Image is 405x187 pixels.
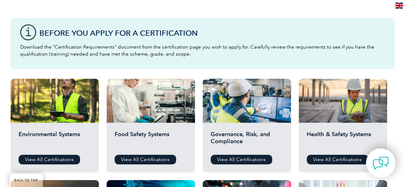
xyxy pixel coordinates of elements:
h3: Before You Apply For a Certification [39,29,385,37]
img: contact-chat.png [373,155,389,171]
h2: Food Safety Systems [115,131,187,150]
img: en [395,3,403,9]
p: Download the “Certification Requirements” document from the certification page you wish to apply ... [20,43,385,58]
h2: Governance, Risk, and Compliance [211,131,283,150]
a: BACK TO TOP [10,174,43,187]
a: View All Certifications [19,155,80,164]
a: View All Certifications [115,155,176,164]
a: View All Certifications [307,155,368,164]
h2: Environmental Systems [19,131,91,150]
a: View All Certifications [211,155,272,164]
h2: Health & Safety Systems [307,131,379,150]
